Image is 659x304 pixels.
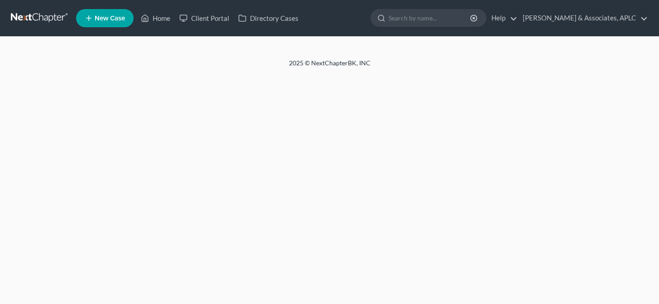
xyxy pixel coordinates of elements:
span: New Case [95,15,125,22]
div: 2025 © NextChapterBK, INC [72,59,588,75]
input: Search by name... [389,10,471,26]
a: Home [136,10,175,26]
a: Client Portal [175,10,234,26]
a: Directory Cases [234,10,303,26]
a: [PERSON_NAME] & Associates, APLC [518,10,648,26]
a: Help [487,10,517,26]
